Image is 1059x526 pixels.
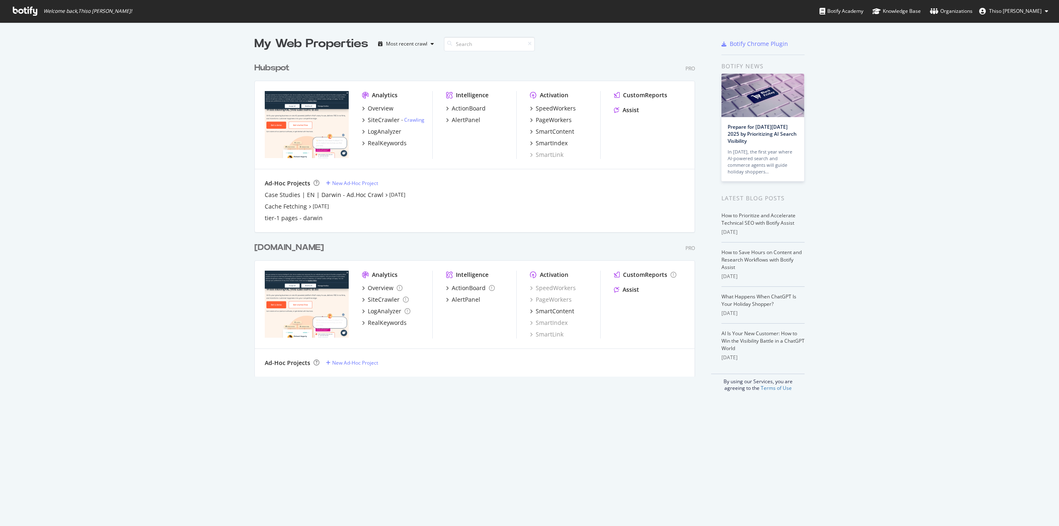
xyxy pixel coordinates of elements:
a: Hubspot [254,62,293,74]
div: Intelligence [456,91,489,99]
div: RealKeywords [368,139,407,147]
div: Latest Blog Posts [721,194,805,203]
a: [DOMAIN_NAME] [254,242,327,254]
div: [DATE] [721,273,805,280]
a: Terms of Use [761,384,792,391]
div: Pro [685,245,695,252]
a: SmartContent [530,127,574,136]
div: Overview [368,284,393,292]
div: SmartContent [536,307,574,315]
div: SmartIndex [536,139,568,147]
div: RealKeywords [368,319,407,327]
div: ActionBoard [452,104,486,113]
a: SiteCrawler- Crawling [362,116,424,124]
a: AI Is Your New Customer: How to Win the Visibility Battle in a ChatGPT World [721,330,805,352]
div: grid [254,52,702,377]
div: Activation [540,271,568,279]
div: SmartContent [536,127,574,136]
div: Botify news [721,62,805,71]
div: SmartIndex [530,319,568,327]
a: SmartLink [530,151,563,159]
a: tier-1 pages - darwin [265,214,323,222]
span: Thiso Thach [989,7,1042,14]
div: By using our Services, you are agreeing to the [711,374,805,391]
a: ActionBoard [446,104,486,113]
div: CustomReports [623,271,667,279]
a: Overview [362,284,403,292]
div: New Ad-Hoc Project [332,180,378,187]
div: Overview [368,104,393,113]
div: [DATE] [721,354,805,361]
div: [DATE] [721,310,805,317]
img: Prepare for Black Friday 2025 by Prioritizing AI Search Visibility [721,74,804,117]
a: How to Prioritize and Accelerate Technical SEO with Botify Assist [721,212,795,226]
div: Pro [685,65,695,72]
div: LogAnalyzer [368,127,401,136]
div: My Web Properties [254,36,368,52]
div: [DOMAIN_NAME] [254,242,324,254]
a: SmartIndex [530,139,568,147]
a: Assist [614,286,639,294]
div: Knowledge Base [872,7,921,15]
a: AlertPanel [446,116,480,124]
div: Ad-Hoc Projects [265,359,310,367]
a: Prepare for [DATE][DATE] 2025 by Prioritizing AI Search Visibility [728,123,797,144]
div: SiteCrawler [368,116,400,124]
a: New Ad-Hoc Project [326,180,378,187]
a: SmartLink [530,330,563,339]
button: Most recent crawl [375,37,437,50]
div: ActionBoard [452,284,486,292]
a: Overview [362,104,393,113]
a: SpeedWorkers [530,284,576,292]
div: Botify Chrome Plugin [730,40,788,48]
a: SpeedWorkers [530,104,576,113]
img: hubspot-bulkdataexport.com [265,271,349,338]
a: CustomReports [614,91,667,99]
a: Botify Chrome Plugin [721,40,788,48]
div: In [DATE], the first year where AI-powered search and commerce agents will guide holiday shoppers… [728,149,798,175]
div: AlertPanel [452,116,480,124]
div: [DATE] [721,228,805,236]
div: Most recent crawl [386,41,427,46]
a: [DATE] [313,203,329,210]
a: LogAnalyzer [362,127,401,136]
div: Botify Academy [819,7,863,15]
span: Welcome back, Thiso [PERSON_NAME] ! [43,8,132,14]
a: RealKeywords [362,139,407,147]
a: Crawling [404,116,424,123]
div: CustomReports [623,91,667,99]
div: SiteCrawler [368,295,400,304]
a: SiteCrawler [362,295,409,304]
div: Assist [623,106,639,114]
a: SmartContent [530,307,574,315]
div: SpeedWorkers [536,104,576,113]
div: - [401,116,424,123]
a: How to Save Hours on Content and Research Workflows with Botify Assist [721,249,802,271]
div: Organizations [930,7,973,15]
div: AlertPanel [452,295,480,304]
div: LogAnalyzer [368,307,401,315]
a: Case Studies | EN | Darwin - Ad.Hoc Crawl [265,191,383,199]
a: PageWorkers [530,116,572,124]
a: Cache Fetching [265,202,307,211]
a: Assist [614,106,639,114]
div: PageWorkers [536,116,572,124]
a: PageWorkers [530,295,572,304]
a: RealKeywords [362,319,407,327]
div: Analytics [372,91,398,99]
div: New Ad-Hoc Project [332,359,378,366]
a: CustomReports [614,271,676,279]
button: Thiso [PERSON_NAME] [973,5,1055,18]
div: Analytics [372,271,398,279]
div: Ad-Hoc Projects [265,179,310,187]
div: Assist [623,286,639,294]
a: LogAnalyzer [362,307,410,315]
a: New Ad-Hoc Project [326,359,378,366]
